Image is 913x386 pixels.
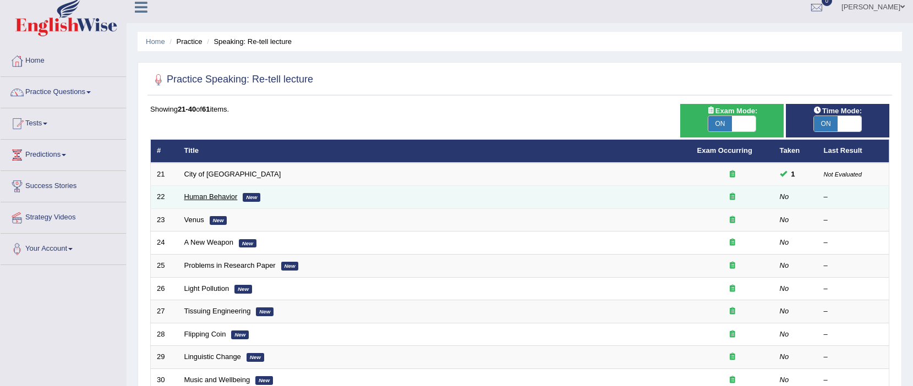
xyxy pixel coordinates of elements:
[824,261,883,271] div: –
[184,192,238,201] a: Human Behavior
[1,140,126,167] a: Predictions
[780,352,789,361] em: No
[824,284,883,294] div: –
[780,376,789,384] em: No
[178,105,196,113] b: 21-40
[697,375,768,385] div: Exam occurring question
[239,239,256,248] em: New
[697,238,768,248] div: Exam occurring question
[255,376,273,385] em: New
[150,104,889,114] div: Showing of items.
[231,330,249,339] em: New
[702,105,762,117] span: Exam Mode:
[178,140,691,163] th: Title
[151,186,178,209] td: 22
[151,323,178,346] td: 28
[256,307,274,316] em: New
[1,108,126,136] a: Tests
[1,46,126,73] a: Home
[780,192,789,201] em: No
[780,238,789,246] em: No
[708,116,732,131] span: ON
[150,71,313,88] h2: Practice Speaking: Re-tell lecture
[151,277,178,300] td: 26
[151,208,178,231] td: 23
[809,105,866,117] span: Time Mode:
[151,300,178,323] td: 27
[234,285,252,294] em: New
[184,376,250,384] a: Music and Wellbeing
[824,215,883,225] div: –
[243,193,260,202] em: New
[1,234,126,261] a: Your Account
[774,140,818,163] th: Taken
[824,352,883,362] div: –
[780,330,789,338] em: No
[697,284,768,294] div: Exam occurring question
[787,168,800,180] span: You can still take this question
[151,231,178,255] td: 24
[184,330,226,338] a: Flipping Coin
[824,171,862,178] small: Not Evaluated
[184,352,241,361] a: Linguistic Change
[697,192,768,202] div: Exam occurring question
[697,306,768,317] div: Exam occurring question
[824,375,883,385] div: –
[202,105,210,113] b: 61
[697,169,768,180] div: Exam occurring question
[697,329,768,340] div: Exam occurring question
[1,202,126,230] a: Strategy Videos
[824,329,883,340] div: –
[697,352,768,362] div: Exam occurring question
[680,104,784,137] div: Show exams occurring in exams
[1,77,126,104] a: Practice Questions
[204,36,292,47] li: Speaking: Re-tell lecture
[780,261,789,269] em: No
[697,261,768,271] div: Exam occurring question
[151,163,178,186] td: 21
[1,171,126,198] a: Success Stories
[151,140,178,163] th: #
[697,146,752,155] a: Exam Occurring
[824,306,883,317] div: –
[167,36,202,47] li: Practice
[146,37,165,46] a: Home
[184,216,204,224] a: Venus
[780,307,789,315] em: No
[184,284,229,293] a: Light Pollution
[780,284,789,293] em: No
[184,307,251,315] a: Tissuing Engineering
[210,216,227,225] em: New
[818,140,889,163] th: Last Result
[184,238,233,246] a: A New Weapon
[151,346,178,369] td: 29
[697,215,768,225] div: Exam occurring question
[824,192,883,202] div: –
[184,170,281,178] a: City of [GEOGRAPHIC_DATA]
[824,238,883,248] div: –
[780,216,789,224] em: No
[184,261,276,269] a: Problems in Research Paper
[814,116,838,131] span: ON
[247,353,264,362] em: New
[151,255,178,278] td: 25
[281,262,299,271] em: New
